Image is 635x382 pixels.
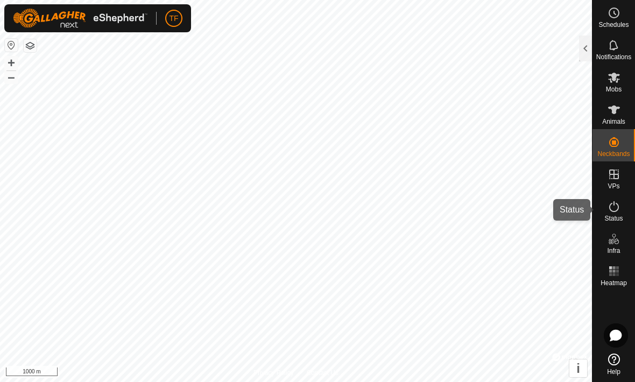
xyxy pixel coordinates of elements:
[608,183,619,189] span: VPs
[307,368,338,378] a: Contact Us
[5,56,18,69] button: +
[253,368,294,378] a: Privacy Policy
[602,118,625,125] span: Animals
[24,39,37,52] button: Map Layers
[607,369,620,375] span: Help
[576,361,580,376] span: i
[5,39,18,52] button: Reset Map
[601,280,627,286] span: Heatmap
[596,54,631,60] span: Notifications
[598,22,629,28] span: Schedules
[569,359,587,377] button: i
[597,151,630,157] span: Neckbands
[5,70,18,83] button: –
[592,349,635,379] a: Help
[606,86,622,93] span: Mobs
[169,13,178,24] span: TF
[607,247,620,254] span: Infra
[13,9,147,28] img: Gallagher Logo
[604,215,623,222] span: Status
